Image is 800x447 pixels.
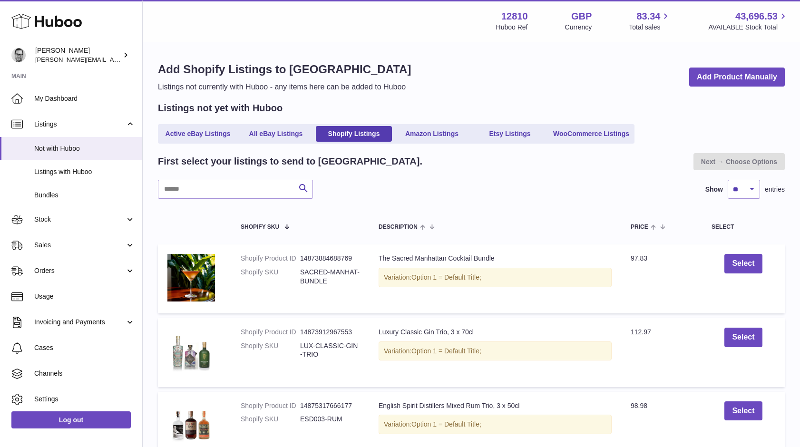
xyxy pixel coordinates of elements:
div: [PERSON_NAME] [35,46,121,64]
button: Select [724,401,762,421]
span: Price [631,224,648,230]
p: Listings not currently with Huboo - any items here can be added to Huboo [158,82,411,92]
span: Option 1 = Default Title; [411,420,481,428]
span: Stock [34,215,125,224]
div: Variation: [379,415,612,434]
span: Orders [34,266,125,275]
img: alex@digidistiller.com [11,48,26,62]
dt: Shopify Product ID [241,254,300,263]
span: Usage [34,292,135,301]
div: Luxury Classic Gin Trio, 3 x 70cl [379,328,612,337]
a: Add Product Manually [689,68,785,87]
div: Select [712,224,775,230]
span: 43,696.53 [735,10,778,23]
strong: 12810 [501,10,528,23]
span: My Dashboard [34,94,135,103]
span: Channels [34,369,135,378]
span: Cases [34,343,135,352]
span: Shopify SKU [241,224,279,230]
a: All eBay Listings [238,126,314,142]
div: English Spirit Distillers Mixed Rum Trio, 3 x 50cl [379,401,612,410]
a: WooCommerce Listings [550,126,633,142]
h2: First select your listings to send to [GEOGRAPHIC_DATA]. [158,155,422,168]
span: Sales [34,241,125,250]
dd: ESD003-RUM [300,415,360,424]
label: Show [705,185,723,194]
span: 97.83 [631,254,647,262]
dd: LUX-CLASSIC-GIN-TRIO [300,341,360,360]
span: Settings [34,395,135,404]
span: Invoicing and Payments [34,318,125,327]
span: Total sales [629,23,671,32]
dt: Shopify Product ID [241,328,300,337]
span: Option 1 = Default Title; [411,347,481,355]
dt: Shopify SKU [241,415,300,424]
span: Listings with Huboo [34,167,135,176]
span: Listings [34,120,125,129]
a: 43,696.53 AVAILABLE Stock Total [708,10,789,32]
dt: Shopify Product ID [241,401,300,410]
dd: 14873912967553 [300,328,360,337]
div: The Sacred Manhattan Cocktail Bundle [379,254,612,263]
dd: 14875317666177 [300,401,360,410]
dd: SACRED-MANHAT-BUNDLE [300,268,360,286]
span: Bundles [34,191,135,200]
h2: Listings not yet with Huboo [158,102,283,115]
span: AVAILABLE Stock Total [708,23,789,32]
strong: GBP [571,10,592,23]
dt: Shopify SKU [241,341,300,360]
span: 98.98 [631,402,647,409]
dd: 14873884688769 [300,254,360,263]
div: Currency [565,23,592,32]
div: Huboo Ref [496,23,528,32]
a: 83.34 Total sales [629,10,671,32]
span: Not with Huboo [34,144,135,153]
a: Log out [11,411,131,428]
button: Select [724,328,762,347]
span: [PERSON_NAME][EMAIL_ADDRESS][DOMAIN_NAME] [35,56,191,63]
div: Variation: [379,268,612,287]
span: 112.97 [631,328,651,336]
h1: Add Shopify Listings to [GEOGRAPHIC_DATA] [158,62,411,77]
span: entries [765,185,785,194]
dt: Shopify SKU [241,268,300,286]
span: Option 1 = Default Title; [411,273,481,281]
a: Active eBay Listings [160,126,236,142]
img: the-sacred-manhattan-cocktail-bundle-363459.jpg [167,254,215,301]
span: Description [379,224,418,230]
span: 83.34 [636,10,660,23]
a: Shopify Listings [316,126,392,142]
a: Amazon Listings [394,126,470,142]
div: Variation: [379,341,612,361]
img: luxury-classic-gin-trio-196222.jpg [167,328,215,375]
button: Select [724,254,762,273]
a: Etsy Listings [472,126,548,142]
